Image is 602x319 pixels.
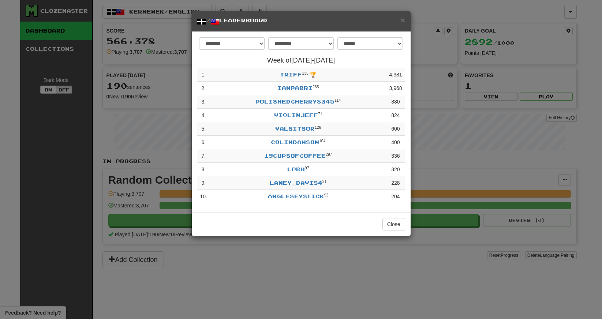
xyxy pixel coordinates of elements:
td: 3 . [197,95,210,109]
h4: Week of [DATE] - [DATE] [197,57,405,64]
td: 2 . [197,82,210,95]
sup: Level 71 [318,112,322,116]
td: 5 . [197,122,210,136]
a: PolishedCherry8345 [255,98,334,105]
sup: Level 97 [305,166,309,170]
td: 336 [386,149,405,163]
a: Valsitsor [275,125,315,132]
h5: / Leaderboard [197,17,405,26]
sup: Level 93 [324,193,329,197]
td: 4 . [197,109,210,122]
a: ianparri [277,85,313,91]
td: 880 [386,95,405,109]
a: triff [280,71,302,78]
td: 600 [386,122,405,136]
td: 9 . [197,176,210,190]
sup: Level 104 [319,139,326,143]
sup: Level 31 [322,179,327,184]
a: ColinDawson [271,139,319,145]
a: lpbh [287,166,305,172]
td: 6 . [197,136,210,149]
td: 10 . [197,190,210,203]
td: 8 . [197,163,210,176]
td: 1 . [197,68,210,82]
a: 19cupsofcoffee [264,153,326,159]
td: 400 [386,136,405,149]
sup: Level 235 [313,85,319,89]
sup: 135 [302,71,309,75]
td: 204 [386,190,405,203]
td: 3,968 [386,82,405,95]
td: 4,381 [386,68,405,82]
a: violinjeff [274,112,318,118]
button: Close [400,16,405,24]
span: × [400,16,405,24]
span: 🏆 [310,72,316,78]
sup: Level 114 [334,98,341,102]
a: Laney_Davis4 [270,180,322,186]
td: 824 [386,109,405,122]
sup: Level 126 [315,125,321,130]
sup: Level 297 [326,152,332,157]
td: 320 [386,163,405,176]
td: 228 [386,176,405,190]
td: 7 . [197,149,210,163]
a: AngleseyStick [268,193,324,199]
button: Close [382,218,405,230]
